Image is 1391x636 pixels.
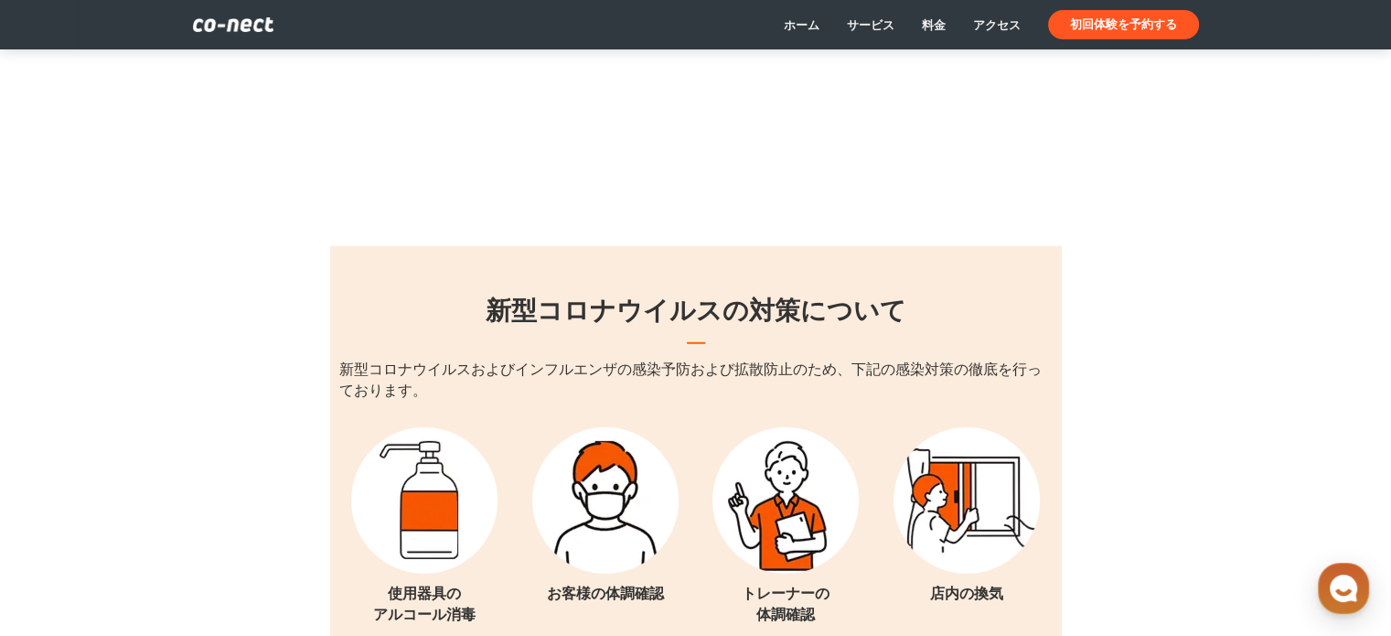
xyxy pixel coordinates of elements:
[5,484,121,530] a: ホーム
[922,16,946,33] a: 料金
[1048,10,1199,39] a: 初回体験を予約する
[547,583,664,603] p: お客様の体調確認
[847,16,894,33] a: サービス
[930,583,1003,603] p: 店内の換気
[47,512,80,526] span: ホーム
[742,583,829,624] p: トレーナーの 体調確認
[373,583,476,624] p: 使用器具の アルコール消毒
[236,484,351,530] a: 設定
[973,16,1021,33] a: アクセス
[156,512,200,527] span: チャット
[339,359,1053,400] p: 新型コロナウイルスおよびインフルエンザの感染予防および拡散防止のため、下記の感染対策の徹底を行っております。
[121,484,236,530] a: チャット
[486,292,906,328] h2: 新型コロナウイルスの対策について
[784,16,819,33] a: ホーム
[283,512,305,526] span: 設定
